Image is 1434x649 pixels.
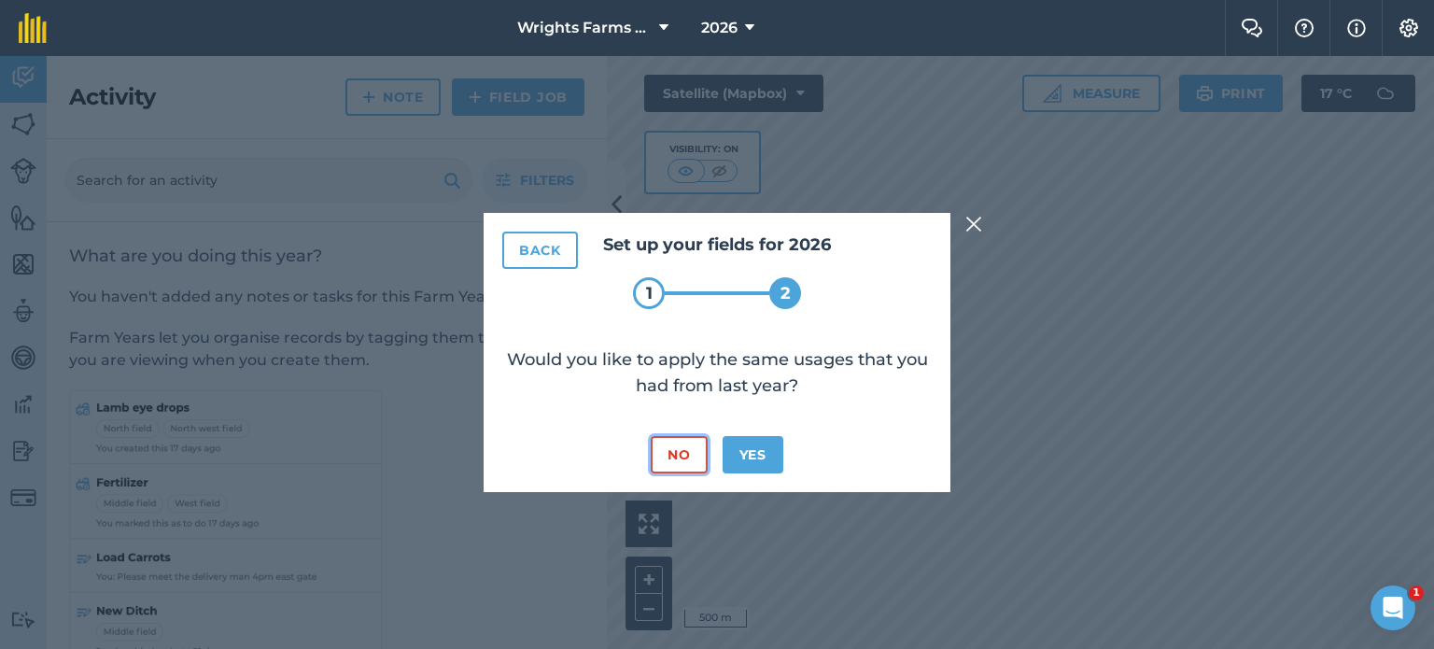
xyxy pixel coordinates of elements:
[701,17,738,39] span: 2026
[1371,586,1415,630] iframe: Intercom live chat
[1241,19,1263,37] img: Two speech bubbles overlapping with the left bubble in the forefront
[1409,586,1424,600] span: 1
[502,346,932,399] p: Would you like to apply the same usages that you had from last year?
[502,232,932,259] h2: Set up your fields for 2026
[633,277,665,309] div: 1
[965,213,982,235] img: svg+xml;base64,PHN2ZyB4bWxucz0iaHR0cDovL3d3dy53My5vcmcvMjAwMC9zdmciIHdpZHRoPSIyMiIgaGVpZ2h0PSIzMC...
[723,436,783,473] button: Yes
[769,277,801,309] div: 2
[517,17,652,39] span: Wrights Farms Contracting
[502,232,578,269] button: Back
[1398,19,1420,37] img: A cog icon
[651,436,707,473] button: No
[1293,19,1315,37] img: A question mark icon
[1347,17,1366,39] img: svg+xml;base64,PHN2ZyB4bWxucz0iaHR0cDovL3d3dy53My5vcmcvMjAwMC9zdmciIHdpZHRoPSIxNyIgaGVpZ2h0PSIxNy...
[19,13,47,43] img: fieldmargin Logo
